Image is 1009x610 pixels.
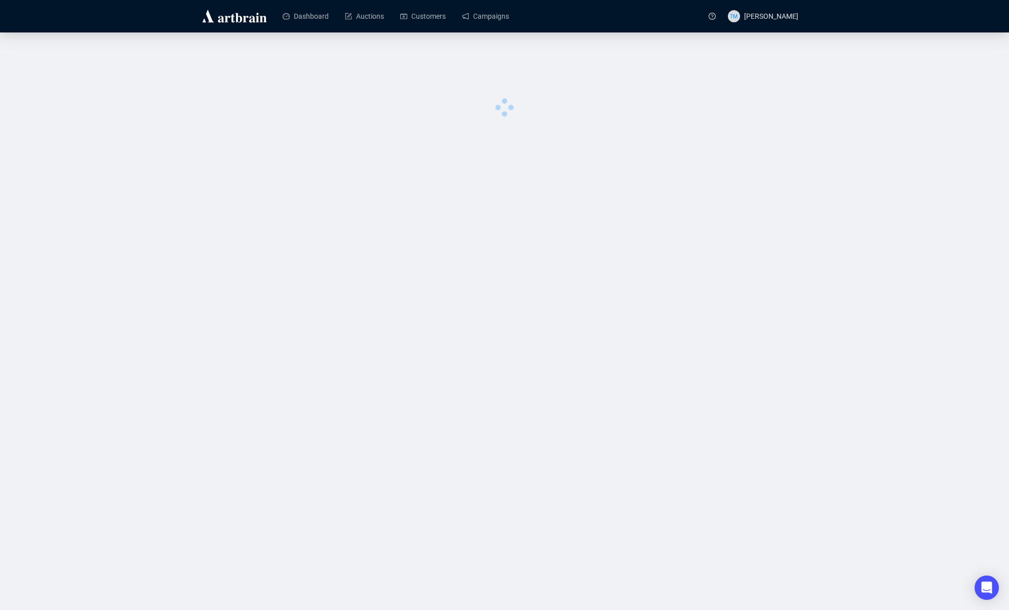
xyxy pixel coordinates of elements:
span: question-circle [709,13,716,20]
div: Open Intercom Messenger [975,576,999,600]
a: Auctions [345,3,384,29]
a: Customers [400,3,446,29]
span: [PERSON_NAME] [744,12,798,20]
a: Dashboard [283,3,329,29]
img: logo [201,8,268,24]
a: Campaigns [462,3,509,29]
span: TM [730,12,738,20]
